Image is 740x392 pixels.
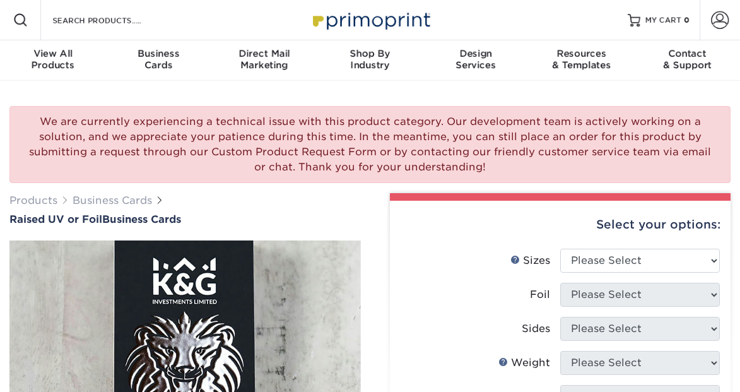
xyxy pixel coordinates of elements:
[9,213,361,225] h1: Business Cards
[9,194,57,206] a: Products
[423,40,529,81] a: DesignServices
[317,48,423,71] div: Industry
[510,253,550,268] div: Sizes
[530,287,550,302] div: Foil
[9,213,361,225] a: Raised UV or FoilBusiness Cards
[634,48,740,71] div: & Support
[423,48,529,71] div: Services
[106,40,212,81] a: BusinessCards
[106,48,212,59] span: Business
[317,48,423,59] span: Shop By
[106,48,212,71] div: Cards
[211,48,317,59] span: Direct Mail
[522,321,550,336] div: Sides
[423,48,529,59] span: Design
[400,201,721,249] div: Select your options:
[211,40,317,81] a: Direct MailMarketing
[51,13,174,28] input: SEARCH PRODUCTS.....
[9,213,102,225] span: Raised UV or Foil
[317,40,423,81] a: Shop ByIndustry
[529,40,635,81] a: Resources& Templates
[634,40,740,81] a: Contact& Support
[211,48,317,71] div: Marketing
[498,355,550,371] div: Weight
[9,106,731,183] div: We are currently experiencing a technical issue with this product category. Our development team ...
[529,48,635,71] div: & Templates
[684,16,690,25] span: 0
[645,15,681,26] span: MY CART
[307,6,433,33] img: Primoprint
[73,194,152,206] a: Business Cards
[634,48,740,59] span: Contact
[529,48,635,59] span: Resources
